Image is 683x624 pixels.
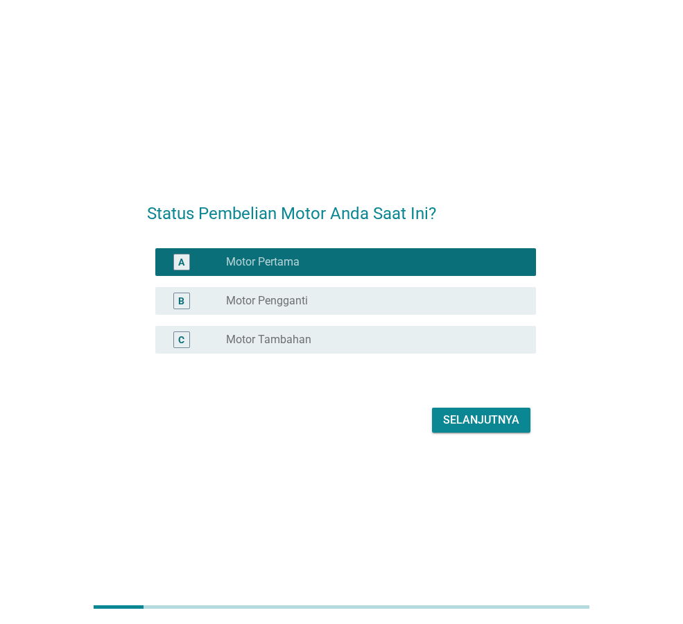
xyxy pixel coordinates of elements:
[147,187,536,226] h2: Status Pembelian Motor Anda Saat Ini?
[178,255,184,270] div: A
[432,408,530,433] button: Selanjutnya
[443,412,519,428] div: Selanjutnya
[226,333,311,347] label: Motor Tambahan
[178,333,184,347] div: C
[178,294,184,309] div: B
[226,294,308,308] label: Motor Pengganti
[226,255,300,269] label: Motor Pertama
